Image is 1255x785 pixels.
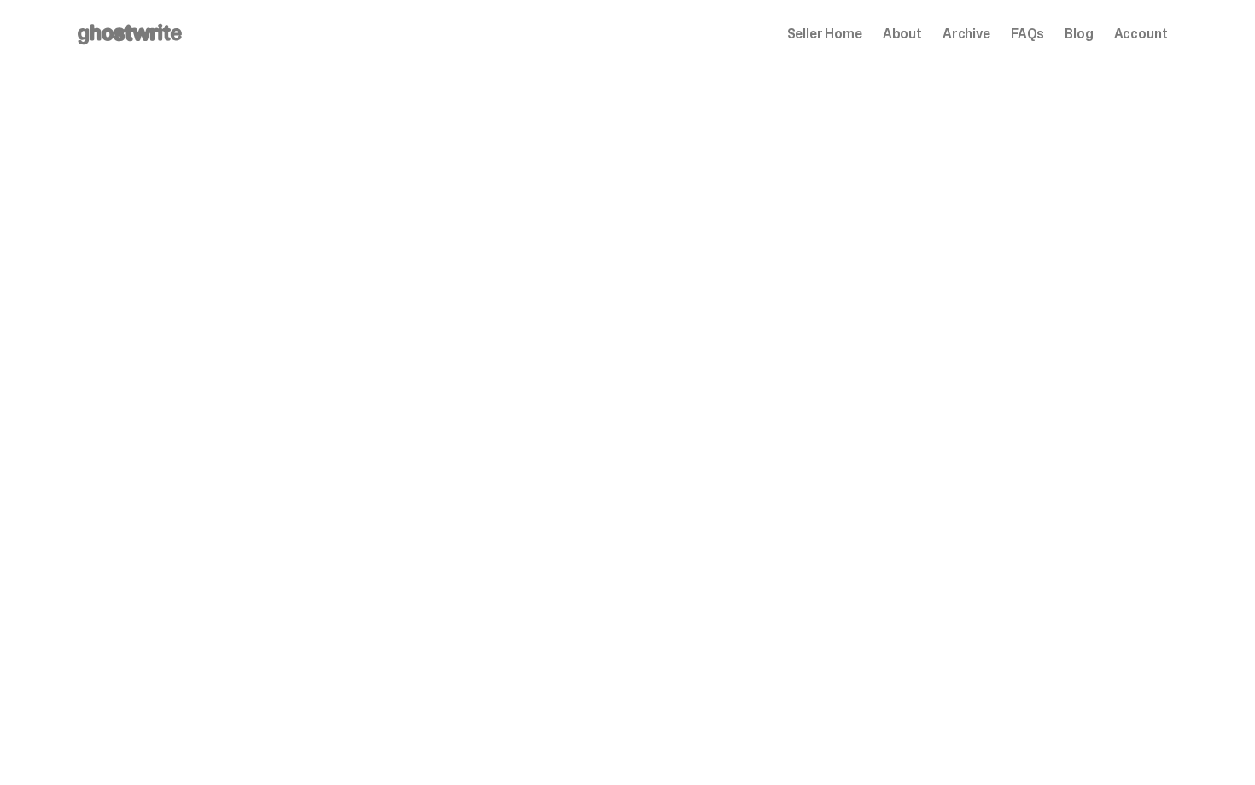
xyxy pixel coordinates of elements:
[943,27,990,41] a: Archive
[1114,27,1168,41] a: Account
[1011,27,1044,41] a: FAQs
[787,27,862,41] a: Seller Home
[883,27,922,41] a: About
[1065,27,1093,41] a: Blog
